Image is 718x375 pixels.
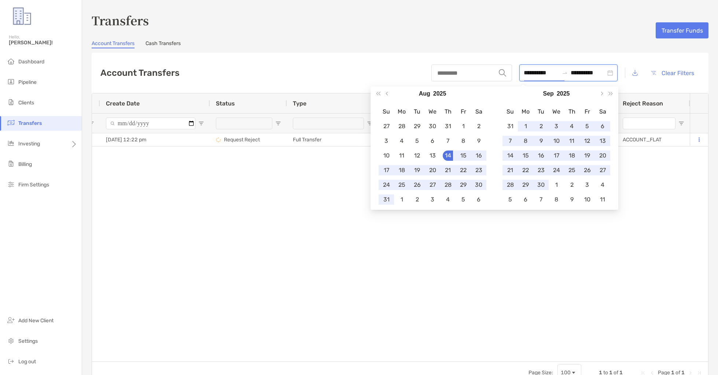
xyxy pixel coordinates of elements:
button: Choose a year [433,86,446,101]
img: button icon [651,71,656,75]
td: 2025-10-07 [533,192,549,207]
th: Fr [579,104,595,119]
img: logout icon [7,357,15,365]
div: 1 [551,180,561,190]
td: 2025-09-13 [595,134,610,148]
span: swap-right [562,70,568,76]
div: 9 [474,136,484,146]
div: 2 [536,121,546,131]
td: 2025-08-22 [456,163,471,178]
div: 16 [536,151,546,161]
div: 3 [427,194,438,205]
div: 12 [582,136,592,146]
td: 2025-09-23 [533,163,549,178]
span: Reject Reason [623,100,663,107]
span: Transfers [18,120,42,126]
div: 27 [381,121,391,131]
th: Tu [533,104,549,119]
div: 9 [567,194,577,205]
td: 2025-08-31 [379,192,394,207]
h3: Transfers [92,12,708,29]
span: Billing [18,161,32,167]
div: 17 [551,151,561,161]
img: Zoe Logo [9,3,35,29]
button: Next month (PageDown) [597,86,606,101]
div: 10 [551,136,561,146]
div: 30 [474,180,484,190]
button: Previous month (PageUp) [383,86,393,101]
td: 2025-09-06 [595,119,610,134]
td: 2025-08-12 [409,148,425,163]
div: Full Transfer [287,133,379,146]
td: 2025-08-26 [409,178,425,192]
td: 2025-09-15 [518,148,533,163]
button: Open Filter Menu [198,120,204,126]
span: Firm Settings [18,182,49,188]
span: Dashboard [18,59,44,65]
td: 2025-09-30 [533,178,549,192]
button: Clear Filters [645,65,700,81]
div: 4 [443,194,453,205]
div: 11 [597,194,608,205]
img: investing icon [7,139,15,148]
div: 27 [597,165,608,175]
th: Su [502,104,518,119]
td: 2025-10-02 [564,178,579,192]
td: 2025-09-28 [502,178,518,192]
td: 2025-09-12 [579,134,595,148]
div: 22 [458,165,468,175]
div: 23 [474,165,484,175]
td: 2025-09-02 [409,192,425,207]
a: Cash Transfers [146,40,181,48]
td: 2025-08-27 [425,178,440,192]
img: billing icon [7,159,15,168]
img: pipeline icon [7,77,15,86]
span: Add New Client [18,318,54,324]
div: 5 [458,194,468,205]
button: Choose a year [557,86,570,101]
div: 5 [505,194,515,205]
td: 2025-09-19 [579,148,595,163]
div: 4 [397,136,407,146]
td: 2025-08-25 [394,178,409,192]
td: 2025-08-03 [379,134,394,148]
img: input icon [499,69,506,77]
div: 6 [597,121,608,131]
td: 2025-09-01 [518,119,533,134]
th: Sa [595,104,610,119]
button: Transfer Funds [656,22,708,38]
td: 2025-10-10 [579,192,595,207]
td: 2025-09-09 [533,134,549,148]
td: 2025-09-27 [595,163,610,178]
td: 2025-09-03 [425,192,440,207]
button: Next year (Control + right) [606,86,615,101]
div: 25 [397,180,407,190]
td: 2025-10-03 [579,178,595,192]
td: 2025-09-22 [518,163,533,178]
div: 16 [474,151,484,161]
span: Status [216,100,235,107]
td: 2025-08-14 [440,148,456,163]
td: 2025-09-26 [579,163,595,178]
td: 2025-08-11 [394,148,409,163]
td: 2025-09-08 [518,134,533,148]
td: 2025-08-28 [440,178,456,192]
td: 2025-08-15 [456,148,471,163]
div: 24 [381,180,391,190]
div: 11 [567,136,577,146]
div: 4 [567,121,577,131]
img: transfers icon [7,118,15,127]
td: 2025-10-04 [595,178,610,192]
th: Th [564,104,579,119]
div: 31 [505,121,515,131]
div: 13 [427,151,438,161]
h2: Account Transfers [100,68,180,78]
span: Pipeline [18,79,37,85]
span: Type [293,100,306,107]
button: Open Filter Menu [275,120,281,126]
div: 3 [381,136,391,146]
div: 9 [536,136,546,146]
div: 28 [505,180,515,190]
td: 2025-09-24 [549,163,564,178]
div: 21 [443,165,453,175]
